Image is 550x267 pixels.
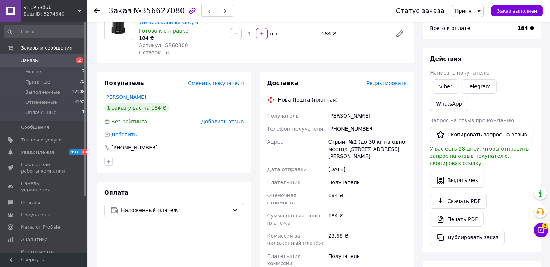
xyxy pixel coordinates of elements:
span: Дата отправки [267,166,307,172]
div: шт. [268,30,280,37]
span: Уведомления [21,149,54,156]
span: Каталог ProSale [21,224,60,230]
div: Нова Пошта (платная) [276,96,340,103]
span: 75 [80,79,85,85]
span: 3 [542,223,548,229]
span: Сумма наложенного платежа [267,213,322,226]
span: 2 [76,57,83,63]
div: [PHONE_NUMBER] [327,122,408,135]
span: Остаток: 50 [139,50,171,55]
div: 184 ₴ [139,34,224,42]
span: Комиссия за наложенный платёж [267,233,323,246]
span: Добавить [111,132,137,137]
span: 1 [82,109,85,116]
span: Адрес [267,139,283,145]
div: Получатель [327,176,408,189]
a: WhatsApp [430,97,468,111]
a: [PERSON_NAME] [104,94,146,100]
span: Аналитика [21,236,48,243]
b: 184 ₴ [517,25,534,31]
button: Дублировать заказ [430,230,505,245]
span: Принятые [25,79,50,85]
span: Оплаченные [25,109,56,116]
span: Заказ выполнен [497,8,537,14]
span: Доставка [267,80,299,86]
span: Новые [25,68,41,75]
span: Запрос на отзыв про компанию [430,118,514,123]
a: Съемник трещотки и кассеты универсальный Grey's [139,12,219,25]
div: 23.68 ₴ [327,229,408,250]
span: Получатель [267,113,299,119]
span: Всего к оплате [430,25,470,31]
div: [PERSON_NAME] [327,109,408,122]
button: Заказ выполнен [491,5,543,16]
button: Чат с покупателем3 [534,223,548,237]
span: Принят [455,8,474,14]
button: Скопировать запрос на отзыв [430,127,533,142]
a: Viber [433,79,458,94]
span: Оценочная стоимость [267,192,297,205]
span: Сообщения [21,124,49,131]
div: Статус заказа [396,7,444,14]
span: Покупатели [21,212,51,218]
span: 99+ [69,149,81,155]
div: 184 ₴ [319,29,389,39]
div: Стрый, №2 (до 30 кг на одно место): [STREET_ADDRESS][PERSON_NAME] [327,135,408,163]
span: Показатели работы компании [21,161,67,174]
span: Артикул: GR60300 [139,42,188,48]
span: Заказы [21,57,39,64]
a: Telegram [461,79,496,94]
span: Добавить отзыв [201,119,244,124]
div: Вернуться назад [94,7,100,14]
span: Готово к отправке [139,28,188,34]
span: Инструменты вебмастера и SEO [21,249,67,262]
span: Без рейтинга [111,119,147,124]
div: Ваш ID: 3274640 [24,11,87,17]
a: Скачать PDF [430,194,487,209]
a: Печать PDF [430,212,484,227]
span: Действия [430,55,461,62]
input: Поиск [4,25,85,38]
span: Редактировать [366,80,407,86]
div: 184 ₴ [327,209,408,229]
span: Покупатель [104,80,144,86]
span: Телефон получателя [267,126,323,132]
span: Панель управления [21,180,67,193]
span: Сменить покупателя [188,80,244,86]
span: Плательщик [267,179,301,185]
span: Выполненные [25,89,60,96]
div: [DATE] [327,163,408,176]
a: Редактировать [392,26,407,41]
span: Отмененные [25,99,57,106]
span: Заказ [108,7,131,15]
img: Съемник трещотки и кассеты универсальный Grey's [107,12,130,40]
span: У вас есть 28 дней, чтобы отправить запрос на отзыв покупателю, скопировав ссылку. [430,146,529,166]
span: Наложенный платеж [121,206,229,214]
span: №356627080 [133,7,185,15]
span: Оплата [104,189,128,196]
span: 4192 [74,99,85,106]
div: 1 заказ у вас на 184 ₴ [104,103,169,112]
span: VeloProClub [24,4,78,11]
span: Написать покупателю [430,70,489,76]
span: Заказы и сообщения [21,45,72,51]
span: 2 [82,68,85,75]
span: 12108 [72,89,85,96]
div: 184 ₴ [327,189,408,209]
span: Товары и услуги [21,137,62,143]
span: Отзывы [21,199,40,206]
div: [PHONE_NUMBER] [111,144,158,151]
button: Выдать чек [430,173,484,188]
span: 99+ [81,149,93,155]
